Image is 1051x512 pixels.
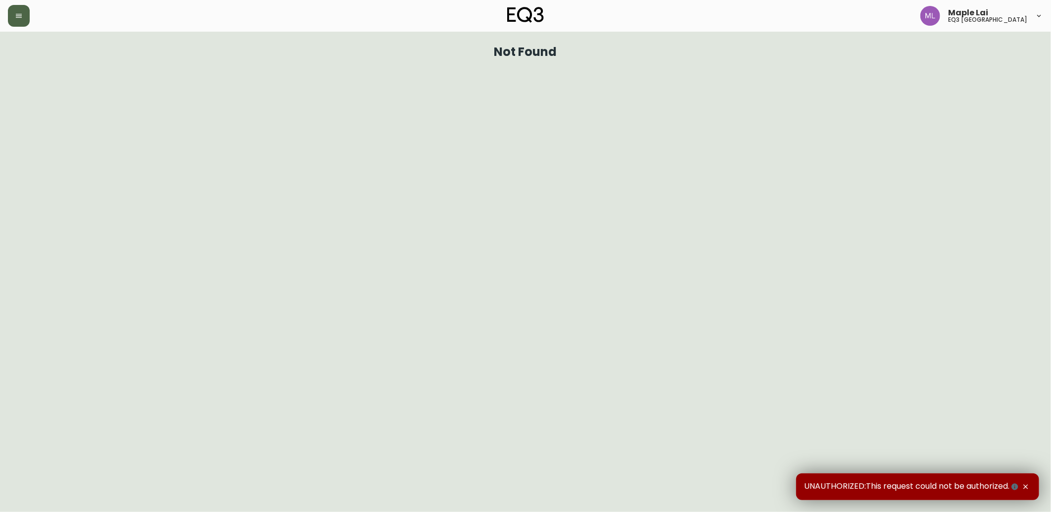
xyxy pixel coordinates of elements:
span: UNAUTHORIZED:This request could not be authorized. [804,481,1020,492]
span: Maple Lai [948,9,988,17]
img: 61e28cffcf8cc9f4e300d877dd684943 [920,6,940,26]
h1: Not Found [494,47,557,56]
img: logo [507,7,544,23]
h5: eq3 [GEOGRAPHIC_DATA] [948,17,1027,23]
